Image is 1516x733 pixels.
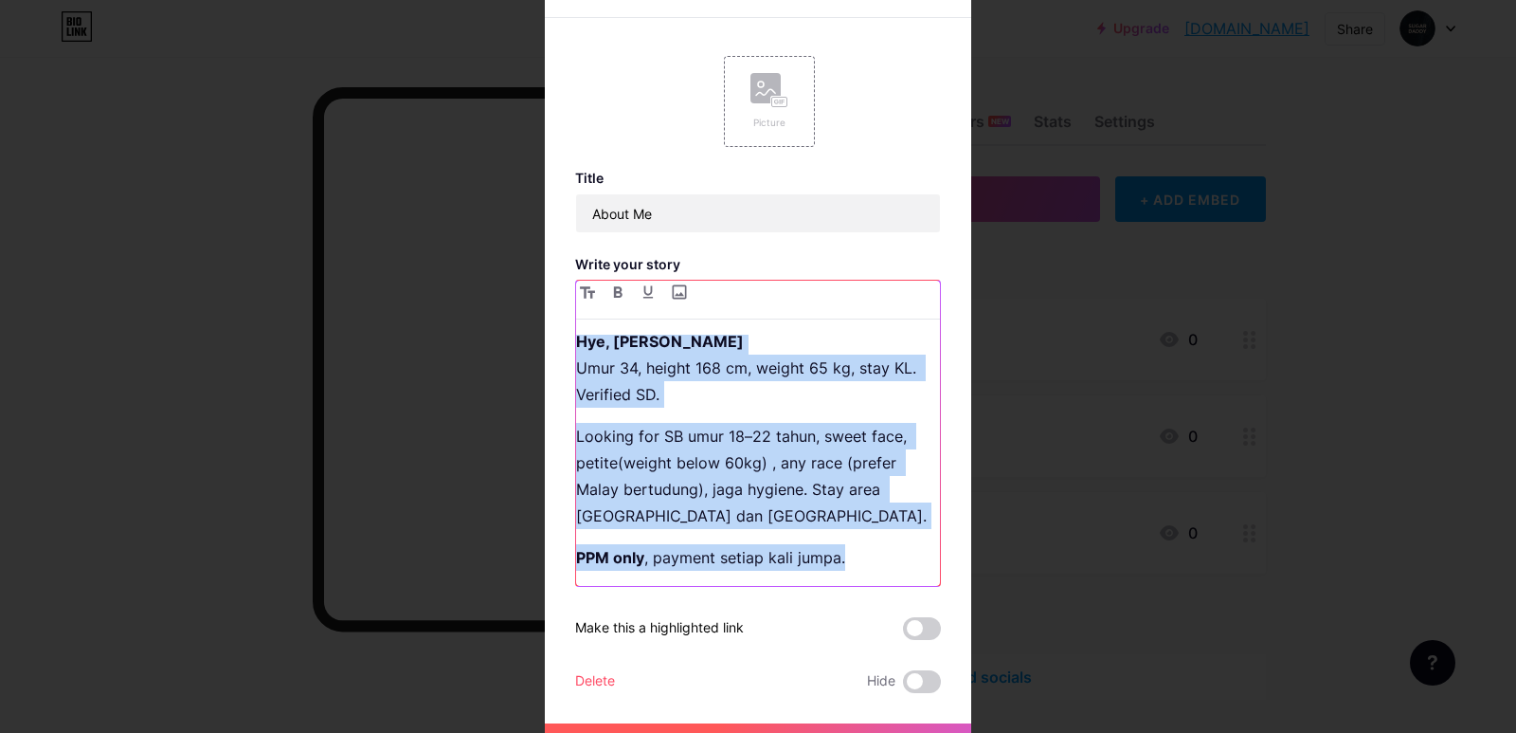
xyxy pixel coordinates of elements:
p: Looking for SB umur 18–22 tahun, sweet face, petite(weight below 60kg) , any race (prefer Malay b... [576,423,940,529]
input: Title [576,194,940,232]
div: Make this a highlighted link [575,617,744,640]
strong: PPM only [576,548,644,567]
h3: Write your story [575,256,941,272]
div: Delete [575,670,615,693]
h3: Title [575,170,941,186]
span: Hide [867,670,895,693]
strong: Hye, [PERSON_NAME] [576,332,744,351]
p: Umur 34, height 168 cm, weight 65 kg, stay KL. Verified SD. [576,328,940,408]
div: Picture [750,116,788,130]
p: , payment setiap kali jumpa. [576,544,940,571]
